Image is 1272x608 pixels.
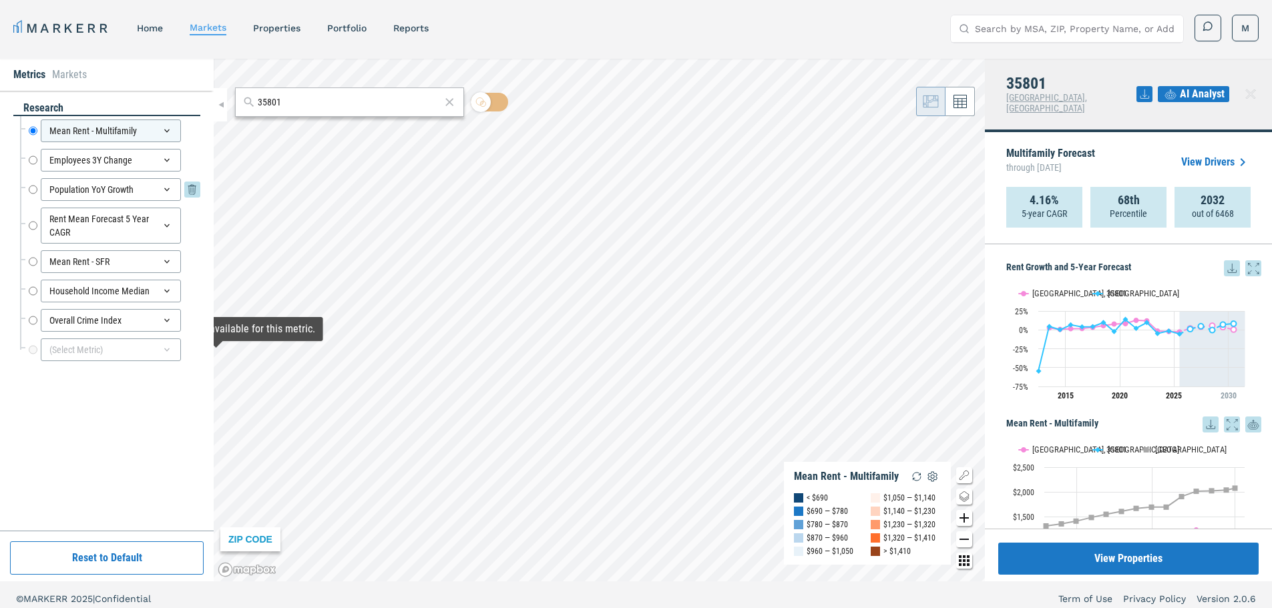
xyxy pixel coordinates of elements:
[794,470,899,483] div: Mean Rent - Multifamily
[1013,488,1034,497] text: $2,000
[41,119,181,142] div: Mean Rent - Multifamily
[1158,86,1229,102] button: AI Analyst
[1188,321,1237,333] g: 35801, line 4 of 4 with 5 data points.
[190,22,226,33] a: markets
[1233,485,1238,491] path: Monday, 14 Jul, 17:00, 2,075.34. USA.
[1074,519,1079,524] path: Sunday, 14 Dec, 16:00, 1,407.44. USA.
[1232,15,1259,41] button: M
[41,250,181,273] div: Mean Rent - SFR
[220,527,280,551] div: ZIP CODE
[41,309,181,332] div: Overall Crime Index
[1110,207,1147,220] p: Percentile
[807,518,848,531] div: $780 — $870
[1006,159,1095,176] span: through [DATE]
[1044,485,1238,529] g: USA, line 3 of 3 with 14 data points.
[1167,328,1172,334] path: Friday, 28 Jun, 17:00, -1.45. 35801.
[1155,444,1227,454] text: [GEOGRAPHIC_DATA]
[883,505,935,518] div: $1,140 — $1,230
[41,280,181,302] div: Household Income Median
[1089,515,1094,520] path: Monday, 14 Dec, 16:00, 1,481.21. USA.
[1164,505,1169,510] path: Monday, 14 Dec, 16:00, 1,690.98. USA.
[883,518,935,531] div: $1,230 — $1,320
[1104,511,1109,517] path: Wednesday, 14 Dec, 16:00, 1,546.19. USA.
[1119,509,1124,514] path: Thursday, 14 Dec, 16:00, 1,603.44. USA.
[1155,330,1160,336] path: Wednesday, 28 Jun, 17:00, -4.78. 35801.
[117,322,315,336] div: Map Tooltip Content
[1022,207,1067,220] p: 5-year CAGR
[1112,329,1117,334] path: Friday, 28 Jun, 17:00, -2.28. 35801.
[137,23,163,33] a: home
[1209,488,1215,493] path: Thursday, 14 Dec, 16:00, 2,021.91. USA.
[1144,320,1150,325] path: Tuesday, 28 Jun, 17:00, 9.67. 35801.
[41,338,181,361] div: (Select Metric)
[1166,391,1182,400] tspan: 2025
[909,469,925,485] img: Reload Legend
[1134,318,1139,323] path: Monday, 28 Jun, 17:00, 12.72. Huntsville, AL.
[214,59,985,581] canvas: Map
[925,469,941,485] img: Settings
[1006,75,1136,92] h4: 35801
[1032,444,1179,454] text: [GEOGRAPHIC_DATA], [GEOGRAPHIC_DATA]
[1180,86,1225,102] span: AI Analyst
[23,593,71,604] span: MARKERR
[1123,316,1128,322] path: Sunday, 28 Jun, 17:00, 13.89. 35801.
[1199,324,1204,329] path: Monday, 28 Jun, 17:00, 4.86. 35801.
[1194,528,1199,533] path: Wednesday, 14 Dec, 16:00, 1,207.39. 35801.
[1044,523,1049,529] path: Friday, 14 Dec, 16:00, 1,311.14. USA.
[1047,324,1052,329] path: Friday, 28 Jun, 17:00, 4.53. 35801.
[1181,154,1251,170] a: View Drivers
[956,553,972,569] button: Other options map button
[1112,391,1128,400] tspan: 2020
[1093,288,1128,298] button: Show 35801
[1090,324,1096,329] path: Wednesday, 28 Jun, 17:00, 4.3. 35801.
[1106,444,1126,454] text: 35801
[883,545,911,558] div: > $1,410
[1118,194,1140,207] strong: 68th
[1179,494,1185,499] path: Tuesday, 14 Dec, 16:00, 1,904.16. USA.
[1019,288,1079,298] button: Show Huntsville, AL
[52,67,87,83] li: Markets
[253,23,300,33] a: properties
[1221,391,1237,400] tspan: 2030
[1058,391,1074,400] tspan: 2015
[1015,307,1028,316] text: 25%
[327,23,367,33] a: Portfolio
[1068,322,1074,328] path: Sunday, 28 Jun, 17:00, 6.58. 35801.
[1013,382,1028,392] text: -75%
[975,15,1175,42] input: Search by MSA, ZIP, Property Name, or Address
[956,489,972,505] button: Change style map button
[1006,260,1261,276] h5: Rent Growth and 5-Year Forecast
[1231,321,1237,326] path: Friday, 28 Jun, 17:00, 8.21. 35801.
[1210,327,1215,332] path: Wednesday, 28 Jun, 17:00, -0.23. 35801.
[1221,322,1226,327] path: Thursday, 28 Jun, 17:00, 7.15. 35801.
[1149,505,1154,510] path: Saturday, 14 Dec, 16:00, 1,691.12. USA.
[1006,416,1261,432] h5: Mean Rent - Multifamily
[71,593,95,604] span: 2025 |
[956,467,972,483] button: Show/Hide Legend Map Button
[1197,592,1256,605] a: Version 2.0.6
[41,178,181,201] div: Population YoY Growth
[998,543,1259,575] button: View Properties
[1080,324,1085,330] path: Tuesday, 28 Jun, 17:00, 3.94. 35801.
[1013,463,1034,473] text: $2,500
[1058,592,1112,605] a: Term of Use
[807,545,853,558] div: $960 — $1,050
[1224,487,1229,493] path: Saturday, 14 Dec, 16:00, 2,037.17. USA.
[1006,276,1261,410] div: Rent Growth and 5-Year Forecast. Highcharts interactive chart.
[95,593,151,604] span: Confidential
[1030,194,1059,207] strong: 4.16%
[807,505,848,518] div: $690 — $780
[1019,326,1028,335] text: 0%
[1006,148,1095,176] p: Multifamily Forecast
[41,149,181,172] div: Employees 3Y Change
[1006,276,1251,410] svg: Interactive chart
[13,19,110,37] a: MARKERR
[883,491,935,505] div: $1,050 — $1,140
[1013,513,1034,522] text: $1,500
[13,101,200,116] div: research
[1059,521,1064,527] path: Saturday, 14 Dec, 16:00, 1,351.81. USA.
[807,531,848,545] div: $870 — $960
[1123,592,1186,605] a: Privacy Policy
[258,95,441,109] input: Search by MSA or ZIP Code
